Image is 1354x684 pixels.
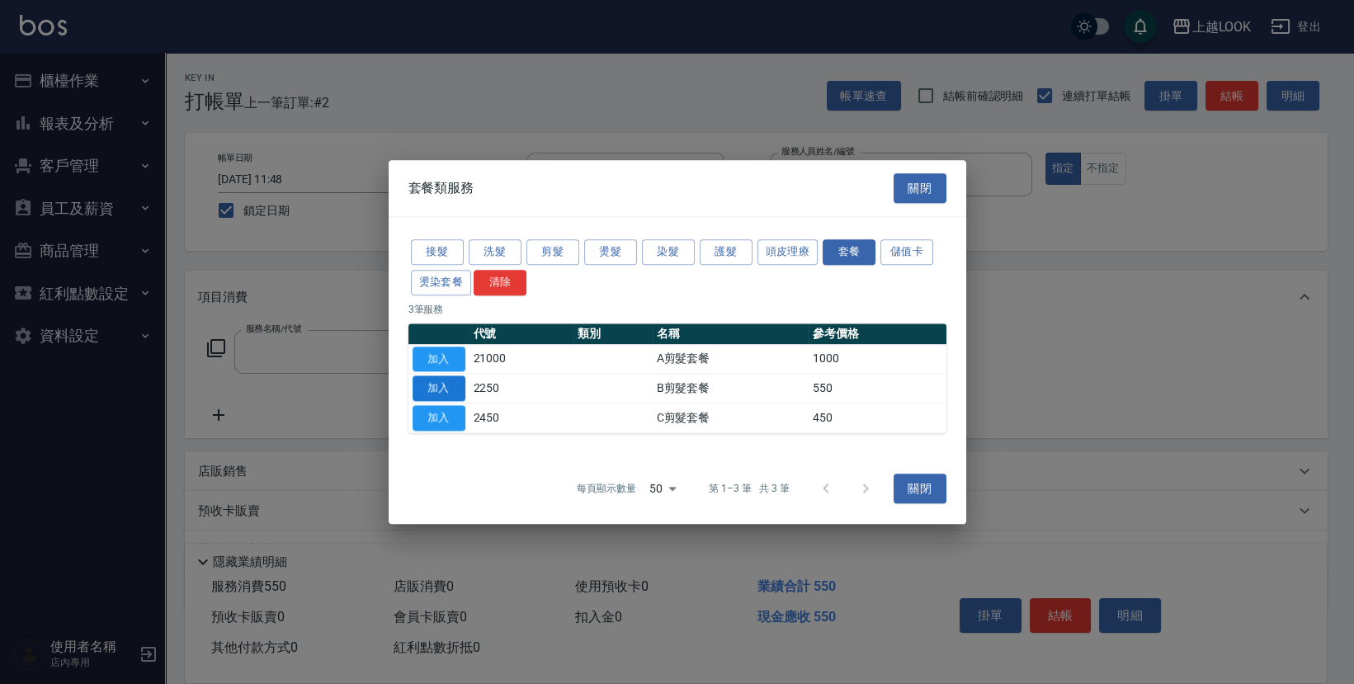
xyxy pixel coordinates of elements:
button: 儲值卡 [880,239,933,265]
td: 2250 [469,374,573,403]
div: 50 [643,466,682,511]
td: C剪髮套餐 [653,403,809,433]
td: B剪髮套餐 [653,374,809,403]
button: 頭皮理療 [757,239,819,265]
p: 第 1–3 筆 共 3 筆 [709,481,789,496]
p: 3 筆服務 [408,302,946,317]
button: 關閉 [894,173,946,204]
button: 燙髮 [584,239,637,265]
span: 套餐類服務 [408,180,474,196]
button: 加入 [413,347,465,372]
button: 套餐 [823,239,875,265]
button: 加入 [413,405,465,431]
button: 加入 [413,376,465,402]
th: 參考價格 [809,323,946,345]
td: 450 [809,403,946,433]
th: 名稱 [653,323,809,345]
button: 剪髮 [526,239,579,265]
td: 2450 [469,403,573,433]
td: A剪髮套餐 [653,344,809,374]
button: 洗髮 [469,239,521,265]
p: 每頁顯示數量 [577,481,636,496]
button: 染髮 [642,239,695,265]
button: 關閉 [894,474,946,504]
td: 1000 [809,344,946,374]
td: 21000 [469,344,573,374]
button: 燙染套餐 [411,270,472,295]
button: 清除 [474,270,526,295]
td: 550 [809,374,946,403]
th: 類別 [573,323,653,345]
th: 代號 [469,323,573,345]
button: 接髮 [411,239,464,265]
button: 護髮 [700,239,752,265]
